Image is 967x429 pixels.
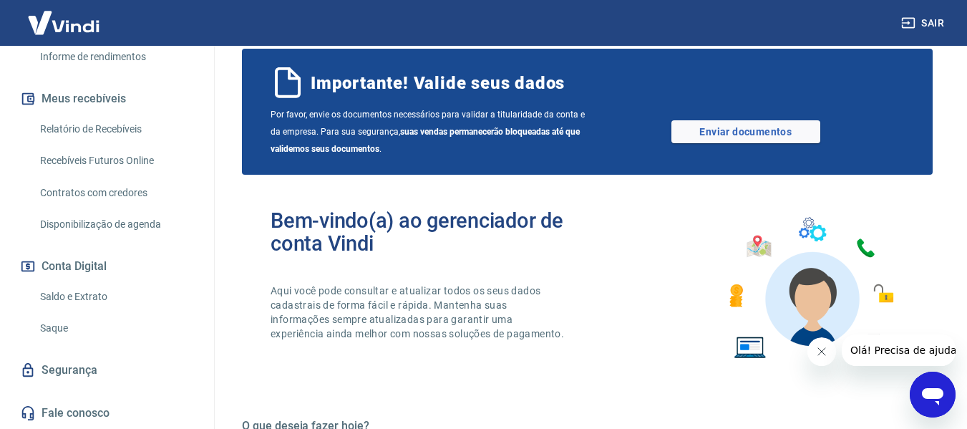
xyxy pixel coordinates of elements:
b: suas vendas permanecerão bloqueadas até que validemos seus documentos [271,127,580,154]
iframe: Mensagem da empresa [842,334,956,366]
span: Importante! Valide seus dados [311,72,565,95]
iframe: Botão para abrir a janela de mensagens [910,372,956,418]
a: Relatório de Recebíveis [34,115,197,144]
button: Sair [898,10,950,37]
button: Meus recebíveis [17,83,197,115]
span: Olá! Precisa de ajuda? [9,10,120,21]
a: Contratos com credores [34,178,197,208]
a: Informe de rendimentos [34,42,197,72]
a: Recebíveis Futuros Online [34,146,197,175]
p: Aqui você pode consultar e atualizar todos os seus dados cadastrais de forma fácil e rápida. Mant... [271,284,567,341]
a: Enviar documentos [671,120,820,143]
a: Saldo e Extrato [34,282,197,312]
h2: Bem-vindo(a) ao gerenciador de conta Vindi [271,209,588,255]
button: Conta Digital [17,251,197,282]
img: Vindi [17,1,110,44]
a: Segurança [17,355,197,386]
a: Fale conosco [17,397,197,429]
a: Disponibilização de agenda [34,210,197,239]
span: Por favor, envie os documentos necessários para validar a titularidade da conta e da empresa. Par... [271,106,588,158]
img: Imagem de um avatar masculino com diversos icones exemplificando as funcionalidades do gerenciado... [716,209,904,367]
a: Saque [34,314,197,343]
iframe: Fechar mensagem [807,337,836,366]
